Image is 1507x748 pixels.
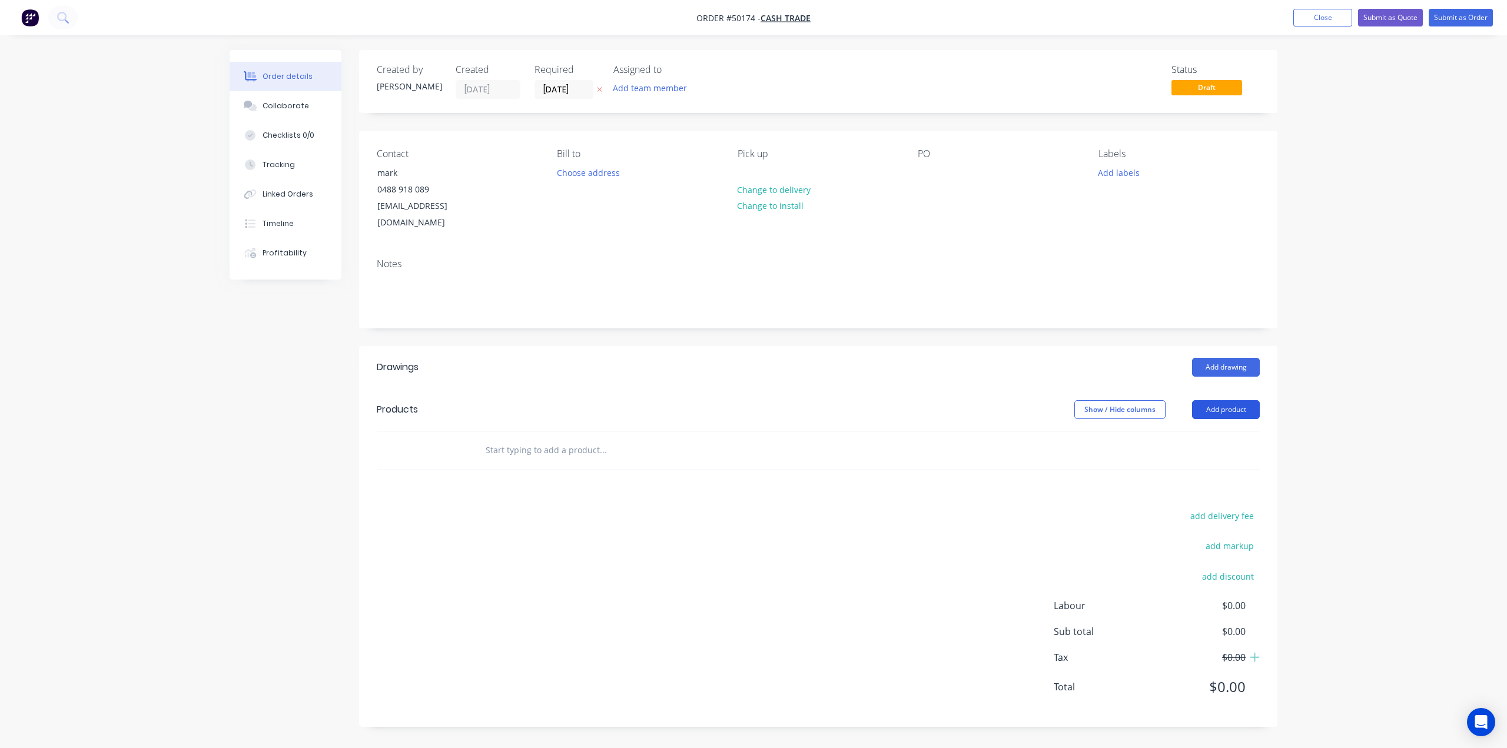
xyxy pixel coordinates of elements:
[377,148,538,159] div: Contact
[613,64,731,75] div: Assigned to
[557,148,718,159] div: Bill to
[230,179,341,209] button: Linked Orders
[263,248,307,258] div: Profitability
[1159,650,1246,664] span: $0.00
[377,403,418,417] div: Products
[377,360,419,374] div: Drawings
[1054,599,1159,613] span: Labour
[731,181,817,197] button: Change to delivery
[1199,538,1260,554] button: add markup
[1192,400,1260,419] button: Add product
[230,121,341,150] button: Checklists 0/0
[1293,9,1352,26] button: Close
[1358,9,1423,26] button: Submit as Quote
[377,258,1260,270] div: Notes
[1192,358,1260,377] button: Add drawing
[377,165,475,181] div: mark
[263,71,313,82] div: Order details
[230,238,341,268] button: Profitability
[1054,650,1159,664] span: Tax
[377,181,475,198] div: 0488 918 089
[1098,148,1260,159] div: Labels
[230,91,341,121] button: Collaborate
[263,101,309,111] div: Collaborate
[1054,624,1159,639] span: Sub total
[456,64,520,75] div: Created
[485,438,721,462] input: Start typing to add a product...
[613,80,693,96] button: Add team member
[761,12,811,24] a: Cash Trade
[731,198,810,214] button: Change to install
[1467,708,1495,736] div: Open Intercom Messenger
[377,64,442,75] div: Created by
[263,130,314,141] div: Checklists 0/0
[230,209,341,238] button: Timeline
[1159,624,1246,639] span: $0.00
[263,218,294,229] div: Timeline
[263,159,295,170] div: Tracking
[738,148,899,159] div: Pick up
[1196,568,1260,584] button: add discount
[550,164,626,180] button: Choose address
[377,80,442,92] div: [PERSON_NAME]
[1171,80,1242,95] span: Draft
[1429,9,1493,26] button: Submit as Order
[230,150,341,179] button: Tracking
[1159,599,1246,613] span: $0.00
[607,80,693,96] button: Add team member
[1184,508,1260,524] button: add delivery fee
[1054,680,1159,694] span: Total
[377,198,475,231] div: [EMAIL_ADDRESS][DOMAIN_NAME]
[1091,164,1146,180] button: Add labels
[263,189,313,200] div: Linked Orders
[1159,676,1246,697] span: $0.00
[367,164,485,231] div: mark0488 918 089[EMAIL_ADDRESS][DOMAIN_NAME]
[918,148,1079,159] div: PO
[230,62,341,91] button: Order details
[1171,64,1260,75] div: Status
[21,9,39,26] img: Factory
[1074,400,1166,419] button: Show / Hide columns
[696,12,761,24] span: Order #50174 -
[535,64,599,75] div: Required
